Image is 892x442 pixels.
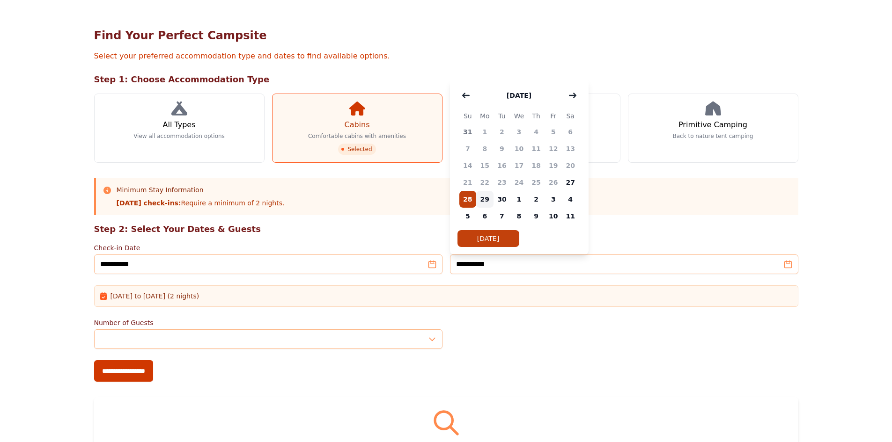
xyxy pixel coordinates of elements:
span: 19 [545,157,562,174]
span: 13 [562,140,579,157]
label: Check-in Date [94,243,442,253]
span: 30 [494,191,511,208]
h3: Minimum Stay Information [117,185,285,195]
span: 3 [510,123,528,140]
span: 11 [528,140,545,157]
span: Su [459,110,477,122]
button: [DATE] [497,86,541,105]
span: 15 [476,157,494,174]
span: 4 [528,123,545,140]
span: 17 [510,157,528,174]
span: 8 [476,140,494,157]
span: 2 [494,123,511,140]
span: Selected [338,144,376,155]
a: All Types View all accommodation options [94,94,265,163]
span: 25 [528,174,545,191]
h1: Find Your Perfect Campsite [94,28,798,43]
span: Tu [494,110,511,122]
span: 6 [562,123,579,140]
span: 11 [562,208,579,225]
h3: Primitive Camping [678,119,747,130]
span: [DATE] to [DATE] (2 nights) [111,291,199,301]
span: Fr [545,110,562,122]
h3: Cabins [344,119,369,130]
span: 20 [562,157,579,174]
span: 26 [545,174,562,191]
span: 28 [459,191,477,208]
span: 31 [459,123,477,140]
span: 16 [494,157,511,174]
p: View all accommodation options [133,132,225,140]
label: Check-out Date [450,243,798,253]
span: 21 [459,174,477,191]
span: 2 [528,191,545,208]
p: Comfortable cabins with amenities [308,132,406,140]
span: 8 [510,208,528,225]
span: 18 [528,157,545,174]
h2: Step 2: Select Your Dates & Guests [94,223,798,236]
span: 7 [494,208,511,225]
span: 24 [510,174,528,191]
h2: Step 1: Choose Accommodation Type [94,73,798,86]
span: 14 [459,157,477,174]
span: 6 [476,208,494,225]
span: 1 [476,123,494,140]
span: 7 [459,140,477,157]
a: Cabins Comfortable cabins with amenities Selected [272,94,442,163]
span: 9 [494,140,511,157]
span: Mo [476,110,494,122]
p: Require a minimum of 2 nights. [117,198,285,208]
span: 22 [476,174,494,191]
h3: All Types [162,119,195,130]
a: Primitive Camping Back to nature tent camping [628,94,798,163]
span: 27 [562,174,579,191]
span: 10 [545,208,562,225]
span: 3 [545,191,562,208]
span: 10 [510,140,528,157]
span: 5 [459,208,477,225]
span: 4 [562,191,579,208]
span: Th [528,110,545,122]
label: Number of Guests [94,318,442,327]
span: 12 [545,140,562,157]
span: We [510,110,528,122]
span: 23 [494,174,511,191]
span: 9 [528,208,545,225]
span: 29 [476,191,494,208]
span: 5 [545,123,562,140]
strong: [DATE] check-ins: [117,199,181,207]
span: Sa [562,110,579,122]
span: 1 [510,191,528,208]
button: [DATE] [457,230,519,247]
p: Back to nature tent camping [673,132,753,140]
p: Select your preferred accommodation type and dates to find available options. [94,51,798,62]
